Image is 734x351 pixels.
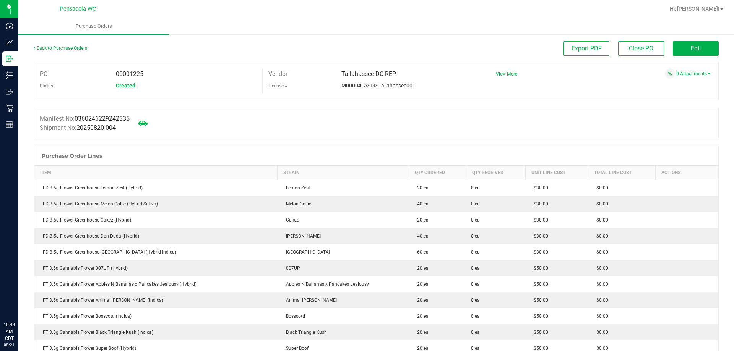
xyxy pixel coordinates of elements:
span: [PERSON_NAME] [282,233,321,239]
th: Qty Received [466,166,526,180]
inline-svg: Inbound [6,55,13,63]
label: PO [40,68,48,80]
span: 20250820-004 [76,124,116,131]
div: FT 3.5g Cannabis Flower Black Triangle Kush (Indica) [39,329,273,336]
span: 0 ea [471,201,480,207]
button: Export PDF [563,41,609,56]
span: 20 ea [413,185,429,191]
span: $50.00 [530,298,548,303]
label: Shipment No: [40,123,116,133]
label: License # [268,80,287,92]
span: Cakez [282,217,299,223]
span: 20 ea [413,314,429,319]
span: 0 ea [471,329,480,336]
button: Close PO [618,41,664,56]
span: Hi, [PERSON_NAME]! [670,6,719,12]
span: 0 ea [471,297,480,304]
span: $30.00 [530,233,548,239]
inline-svg: Inventory [6,71,13,79]
div: FT 3.5g Cannabis Flower Bosscotti (Indica) [39,313,273,320]
span: Black Triangle Kush [282,330,327,335]
span: $0.00 [593,265,608,271]
span: $0.00 [593,346,608,351]
span: $50.00 [530,281,548,287]
span: 40 ea [413,201,429,207]
a: Back to Purchase Orders [34,45,87,51]
p: 08/21 [3,342,15,348]
span: 0 ea [471,233,480,239]
span: 60 ea [413,249,429,255]
span: Pensacola WC [60,6,96,12]
label: Vendor [268,68,287,80]
span: 40 ea [413,233,429,239]
span: 0 ea [471,217,480,223]
span: Mark as not Arrived [135,115,151,131]
span: 20 ea [413,298,429,303]
span: $0.00 [593,330,608,335]
span: $0.00 [593,281,608,287]
div: FD 3.5g Flower Greenhouse Don Dada (Hybrid) [39,233,273,239]
span: Lemon Zest [282,185,310,191]
span: 20 ea [413,265,429,271]
inline-svg: Reports [6,121,13,128]
a: Purchase Orders [18,18,169,34]
inline-svg: Outbound [6,88,13,95]
div: FD 3.5g Flower Greenhouse Cakez (Hybrid) [39,217,273,223]
span: 20 ea [413,217,429,223]
th: Actions [656,166,718,180]
p: 10:44 AM CDT [3,321,15,342]
span: 0 ea [471,184,480,191]
th: Item [34,166,278,180]
span: Purchase Orders [65,23,122,30]
span: $30.00 [530,249,548,255]
span: Melon Collie [282,201,311,207]
span: Super Boof [282,346,309,351]
th: Qty Ordered [409,166,466,180]
iframe: Resource center [8,290,31,313]
span: $0.00 [593,233,608,239]
span: Created [116,82,135,89]
span: $0.00 [593,298,608,303]
div: FD 3.5g Flower Greenhouse [GEOGRAPHIC_DATA] (Hybrid-Indica) [39,249,273,256]
span: Close PO [629,45,653,52]
inline-svg: Analytics [6,39,13,46]
span: 0 ea [471,281,480,288]
div: FD 3.5g Flower Greenhouse Lemon Zest (Hybrid) [39,184,273,191]
div: FT 3.5g Cannabis Flower Animal [PERSON_NAME] (Indica) [39,297,273,304]
span: Tallahassee DC REP [341,70,396,78]
span: 007UP [282,265,300,271]
span: Attach a document [665,68,675,79]
span: 00001225 [116,70,143,78]
div: FD 3.5g Flower Greenhouse Melon Collie (Hybrid-Sativa) [39,201,273,207]
label: Manifest No: [40,114,130,123]
button: Edit [673,41,719,56]
th: Strain [278,166,409,180]
span: $50.00 [530,314,548,319]
span: Edit [691,45,701,52]
span: Bosscotti [282,314,305,319]
label: Status [40,80,53,92]
span: 0360246229242335 [75,115,130,122]
span: $0.00 [593,314,608,319]
span: 20 ea [413,281,429,287]
span: $30.00 [530,185,548,191]
span: $50.00 [530,346,548,351]
span: Animal [PERSON_NAME] [282,298,337,303]
a: 0 Attachments [676,71,711,76]
span: 20 ea [413,346,429,351]
a: View More [496,71,517,77]
th: Total Line Cost [588,166,655,180]
span: $50.00 [530,330,548,335]
span: 20 ea [413,330,429,335]
span: 0 ea [471,249,480,256]
span: $0.00 [593,201,608,207]
span: Apples N Bananas x Pancakes Jealousy [282,281,369,287]
h1: Purchase Order Lines [42,153,102,159]
inline-svg: Dashboard [6,22,13,30]
div: FT 3.5g Cannabis Flower 007UP (Hybrid) [39,265,273,272]
span: 0 ea [471,265,480,272]
span: $0.00 [593,185,608,191]
span: 0 ea [471,313,480,320]
span: $0.00 [593,217,608,223]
